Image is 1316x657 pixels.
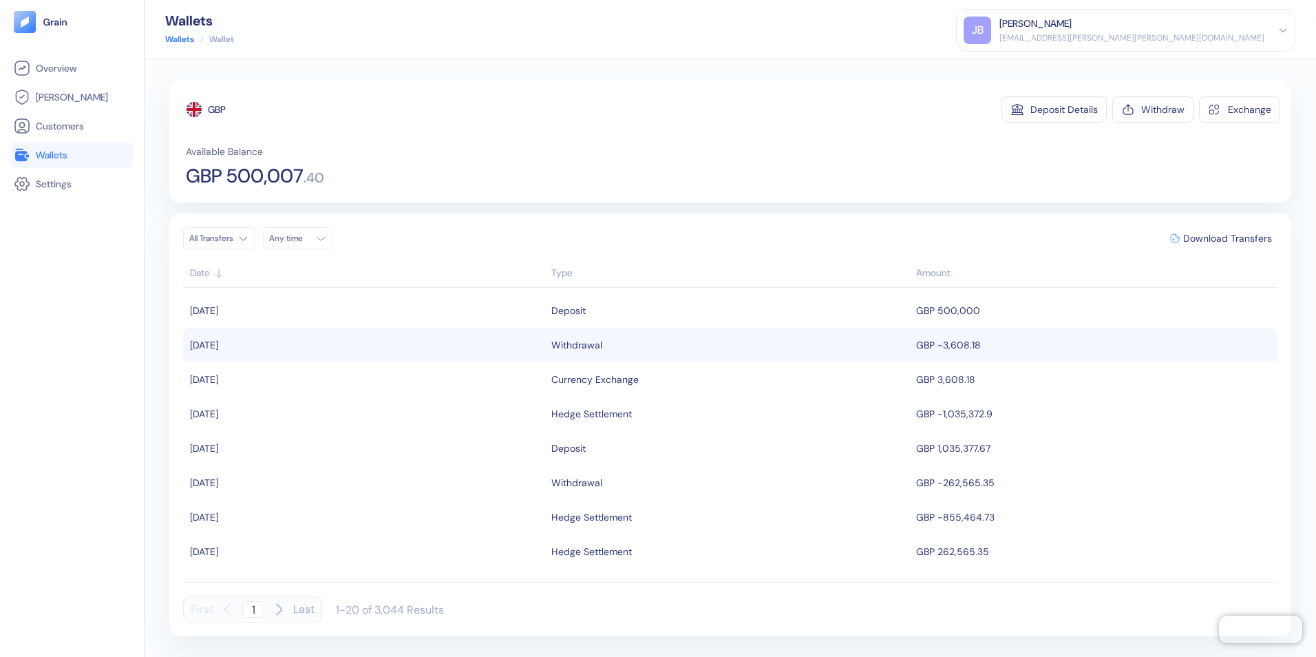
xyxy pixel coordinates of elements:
[551,574,586,598] div: Deposit
[551,368,639,391] div: Currency Exchange
[551,266,909,280] div: Sort ascending
[1199,96,1280,123] button: Exchange
[1001,96,1107,123] button: Deposit Details
[336,603,444,617] div: 1-20 of 3,044 Results
[1165,228,1277,249] button: Download Transfers
[183,466,548,500] td: [DATE]
[183,397,548,431] td: [DATE]
[1112,96,1193,123] button: Withdraw
[14,176,130,192] a: Settings
[551,437,586,460] div: Deposit
[304,171,324,185] span: . 40
[551,471,602,494] div: Withdrawal
[14,118,130,134] a: Customers
[913,362,1277,397] td: GBP 3,608.18
[913,431,1277,466] td: GBP 1,035,377.67
[551,540,632,563] div: Hedge Settlement
[36,90,108,104] span: [PERSON_NAME]
[1030,105,1098,114] div: Deposit Details
[165,14,234,28] div: Wallets
[1183,233,1272,243] span: Download Transfers
[183,293,548,328] td: [DATE]
[293,596,315,623] button: Last
[183,328,548,362] td: [DATE]
[913,397,1277,431] td: GBP -1,035,372.9
[1219,616,1302,643] iframe: Chatra live chat
[14,89,130,105] a: [PERSON_NAME]
[36,119,84,133] span: Customers
[1228,105,1271,114] div: Exchange
[551,505,632,529] div: Hedge Settlement
[913,500,1277,534] td: GBP -855,464.73
[551,333,602,357] div: Withdrawal
[190,266,544,280] div: Sort ascending
[263,227,332,249] button: Any time
[916,266,1271,280] div: Sort descending
[913,328,1277,362] td: GBP -3,608.18
[43,17,68,27] img: logo
[36,177,72,191] span: Settings
[269,233,310,244] div: Any time
[183,569,548,603] td: [DATE]
[14,147,130,163] a: Wallets
[999,17,1072,31] div: [PERSON_NAME]
[183,534,548,569] td: [DATE]
[14,60,130,76] a: Overview
[913,534,1277,569] td: GBP 262,565.35
[36,61,76,75] span: Overview
[551,299,586,322] div: Deposit
[186,145,263,158] span: Available Balance
[551,402,632,426] div: Hedge Settlement
[183,500,548,534] td: [DATE]
[186,167,304,186] span: GBP 500,007
[14,11,36,33] img: logo-tablet-V2.svg
[913,569,1277,603] td: GBP 855,467.36
[1141,105,1185,114] div: Withdraw
[913,293,1277,328] td: GBP 500,000
[913,466,1277,500] td: GBP -262,565.35
[183,362,548,397] td: [DATE]
[999,32,1264,44] div: [EMAIL_ADDRESS][PERSON_NAME][PERSON_NAME][DOMAIN_NAME]
[964,17,991,44] div: JB
[191,596,213,623] button: First
[183,431,548,466] td: [DATE]
[208,103,226,116] div: GBP
[165,33,194,45] a: Wallets
[36,148,67,162] span: Wallets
